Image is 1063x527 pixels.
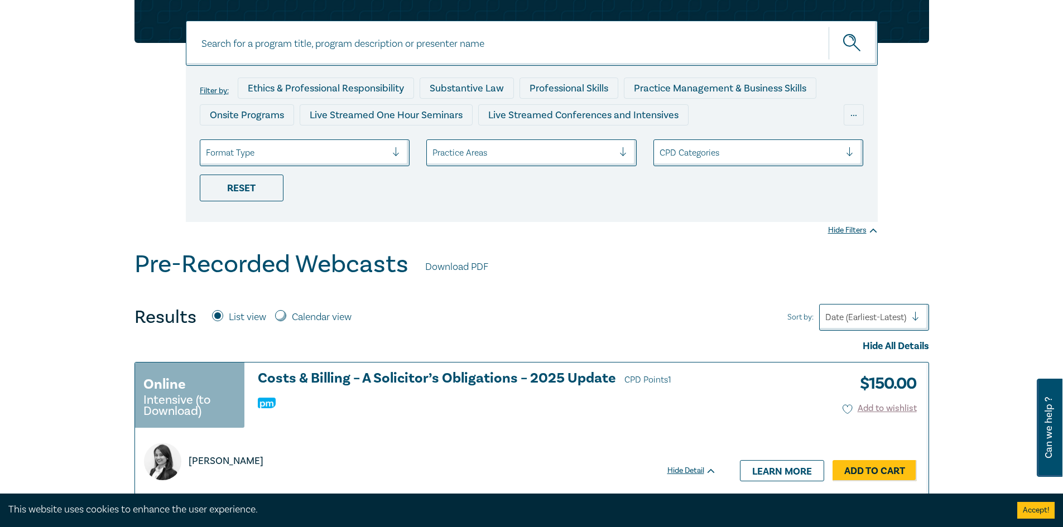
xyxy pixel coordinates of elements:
input: Sort by [825,311,828,323]
div: Hide Detail [667,465,729,476]
div: Live Streamed Practical Workshops [200,131,377,152]
img: https://s3.ap-southeast-2.amazonaws.com/leo-cussen-store-production-content/Contacts/Dipal%20Pras... [144,443,181,480]
div: Reset [200,175,283,201]
div: Substantive Law [420,78,514,99]
a: Add to Cart [833,460,917,481]
input: Search for a program title, program description or presenter name [186,21,878,66]
h3: Online [143,374,186,394]
div: Live Streamed One Hour Seminars [300,104,473,125]
div: Onsite Programs [200,104,294,125]
div: Professional Skills [520,78,618,99]
p: [PERSON_NAME] [189,454,263,468]
h3: $ 150.00 [852,371,917,397]
label: Calendar view [292,310,352,325]
label: List view [229,310,266,325]
input: select [660,147,662,159]
input: select [432,147,435,159]
label: Filter by: [200,86,229,95]
div: 10 CPD Point Packages [516,131,638,152]
a: Learn more [740,460,824,481]
button: Accept cookies [1017,502,1055,519]
h1: Pre-Recorded Webcasts [134,250,408,279]
h3: Costs & Billing – A Solicitor’s Obligations – 2025 Update [258,371,716,388]
div: Hide All Details [134,339,929,354]
div: Pre-Recorded Webcasts [382,131,511,152]
span: Sort by: [787,311,814,323]
div: National Programs [644,131,747,152]
div: Hide Filters [828,225,878,236]
img: Practice Management & Business Skills [258,398,276,408]
input: select [206,147,208,159]
span: CPD Points 1 [624,374,671,385]
div: Practice Management & Business Skills [624,78,816,99]
a: Download PDF [425,260,488,274]
div: Live Streamed Conferences and Intensives [478,104,689,125]
div: ... [844,104,864,125]
small: Intensive (to Download) [143,394,236,417]
a: Costs & Billing – A Solicitor’s Obligations – 2025 Update CPD Points1 [258,371,716,388]
button: Add to wishlist [843,402,917,415]
span: Can we help ? [1043,385,1054,470]
h4: Results [134,306,196,328]
div: This website uses cookies to enhance the user experience. [8,502,1001,517]
div: Ethics & Professional Responsibility [238,78,414,99]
